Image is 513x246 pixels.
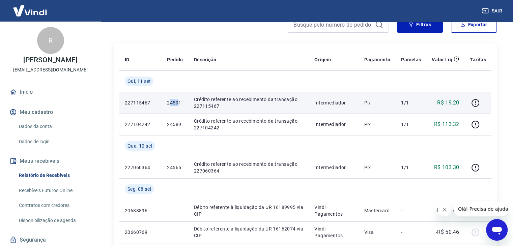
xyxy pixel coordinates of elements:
button: Meus recebíveis [8,154,93,168]
p: 24589 [167,121,183,128]
a: Início [8,85,93,99]
p: 227060364 [125,164,156,171]
span: Qui, 11 set [127,78,151,85]
button: Exportar [451,17,497,33]
p: Crédito referente ao recebimento da transação 227115467 [194,96,304,110]
p: Crédito referente ao recebimento da transação 227104242 [194,118,304,131]
input: Busque pelo número do pedido [293,20,372,30]
div: R [37,27,64,54]
span: Seg, 08 set [127,186,151,192]
iframe: Fechar mensagem [438,203,451,216]
p: Vindi Pagamentos [314,225,353,239]
p: 24565 [167,164,183,171]
p: R$ 19,20 [437,99,459,107]
p: 20660769 [125,229,156,236]
p: - [401,229,421,236]
p: [PERSON_NAME] [23,57,77,64]
p: Pix [364,121,390,128]
span: Qua, 10 set [127,143,152,149]
a: Contratos com credores [16,198,93,212]
p: ID [125,56,130,63]
p: [EMAIL_ADDRESS][DOMAIN_NAME] [13,66,88,73]
p: 24591 [167,99,183,106]
p: 1/1 [401,99,421,106]
p: Valor Líq. [432,56,454,63]
p: R$ 103,30 [434,163,459,172]
p: Pix [364,99,390,106]
p: 1/1 [401,164,421,171]
p: Pix [364,164,390,171]
p: Parcelas [401,56,421,63]
p: Descrição [194,56,217,63]
p: Origem [314,56,331,63]
img: Vindi [8,0,52,21]
button: Sair [481,5,505,17]
button: Filtros [397,17,443,33]
p: -R$ 50,46 [436,207,459,215]
p: Pedido [167,56,183,63]
p: 227115467 [125,99,156,106]
a: Dados da conta [16,120,93,133]
p: Mastercard [364,207,390,214]
p: Débito referente à liquidação da UR 16189995 via CIP [194,204,304,217]
p: 1/1 [401,121,421,128]
p: R$ 113,32 [434,120,459,128]
p: Vindi Pagamentos [314,204,353,217]
p: 20688896 [125,207,156,214]
p: Intermediador [314,99,353,106]
iframe: Botão para abrir a janela de mensagens [486,219,508,241]
p: Visa [364,229,390,236]
p: Intermediador [314,121,353,128]
p: Crédito referente ao recebimento da transação 227060364 [194,161,304,174]
a: Relatório de Recebíveis [16,168,93,182]
p: Tarifas [470,56,486,63]
p: Pagamento [364,56,390,63]
iframe: Mensagem da empresa [454,202,508,216]
p: - [401,207,421,214]
p: Intermediador [314,164,353,171]
p: 227104242 [125,121,156,128]
span: Olá! Precisa de ajuda? [4,5,57,10]
a: Dados de login [16,135,93,149]
p: -R$ 50,46 [436,228,459,236]
a: Recebíveis Futuros Online [16,184,93,197]
a: Disponibilização de agenda [16,214,93,227]
p: Débito referente à liquidação da UR 16162074 via CIP [194,225,304,239]
button: Meu cadastro [8,105,93,120]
